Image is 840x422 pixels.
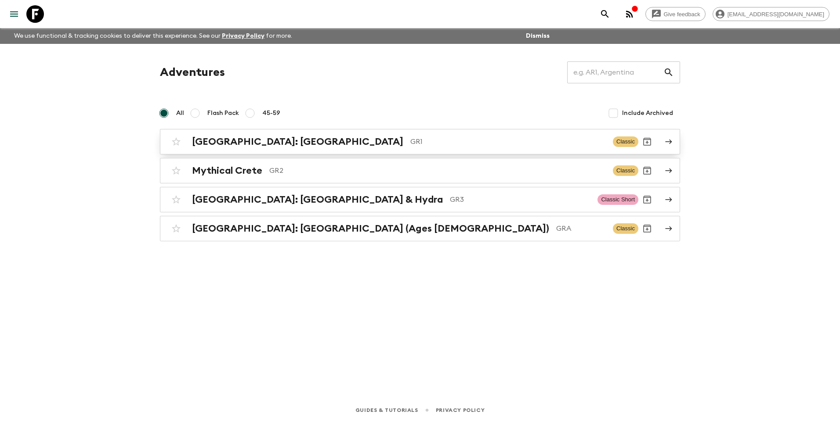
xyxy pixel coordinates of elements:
[160,129,680,154] a: [GEOGRAPHIC_DATA]: [GEOGRAPHIC_DATA]GR1ClassicArchive
[638,220,656,237] button: Archive
[11,28,296,44] p: We use functional & tracking cookies to deliver this experience. See our for more.
[192,136,403,147] h2: [GEOGRAPHIC_DATA]: [GEOGRAPHIC_DATA]
[645,7,706,21] a: Give feedback
[355,405,418,415] a: Guides & Tutorials
[192,223,549,234] h2: [GEOGRAPHIC_DATA]: [GEOGRAPHIC_DATA] (Ages [DEMOGRAPHIC_DATA])
[262,109,280,118] span: 45-59
[176,109,184,118] span: All
[192,165,262,176] h2: Mythical Crete
[613,223,638,234] span: Classic
[192,194,443,205] h2: [GEOGRAPHIC_DATA]: [GEOGRAPHIC_DATA] & Hydra
[222,33,264,39] a: Privacy Policy
[556,223,606,234] p: GRA
[613,165,638,176] span: Classic
[160,216,680,241] a: [GEOGRAPHIC_DATA]: [GEOGRAPHIC_DATA] (Ages [DEMOGRAPHIC_DATA])GRAClassicArchive
[713,7,829,21] div: [EMAIL_ADDRESS][DOMAIN_NAME]
[207,109,239,118] span: Flash Pack
[160,187,680,212] a: [GEOGRAPHIC_DATA]: [GEOGRAPHIC_DATA] & HydraGR3Classic ShortArchive
[596,5,614,23] button: search adventures
[622,109,673,118] span: Include Archived
[5,5,23,23] button: menu
[450,194,590,205] p: GR3
[613,136,638,147] span: Classic
[597,194,638,205] span: Classic Short
[160,158,680,183] a: Mythical CreteGR2ClassicArchive
[436,405,485,415] a: Privacy Policy
[160,64,225,81] h1: Adventures
[410,136,606,147] p: GR1
[638,191,656,208] button: Archive
[269,165,606,176] p: GR2
[723,11,829,18] span: [EMAIL_ADDRESS][DOMAIN_NAME]
[638,133,656,150] button: Archive
[567,60,663,85] input: e.g. AR1, Argentina
[524,30,552,42] button: Dismiss
[638,162,656,179] button: Archive
[659,11,705,18] span: Give feedback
